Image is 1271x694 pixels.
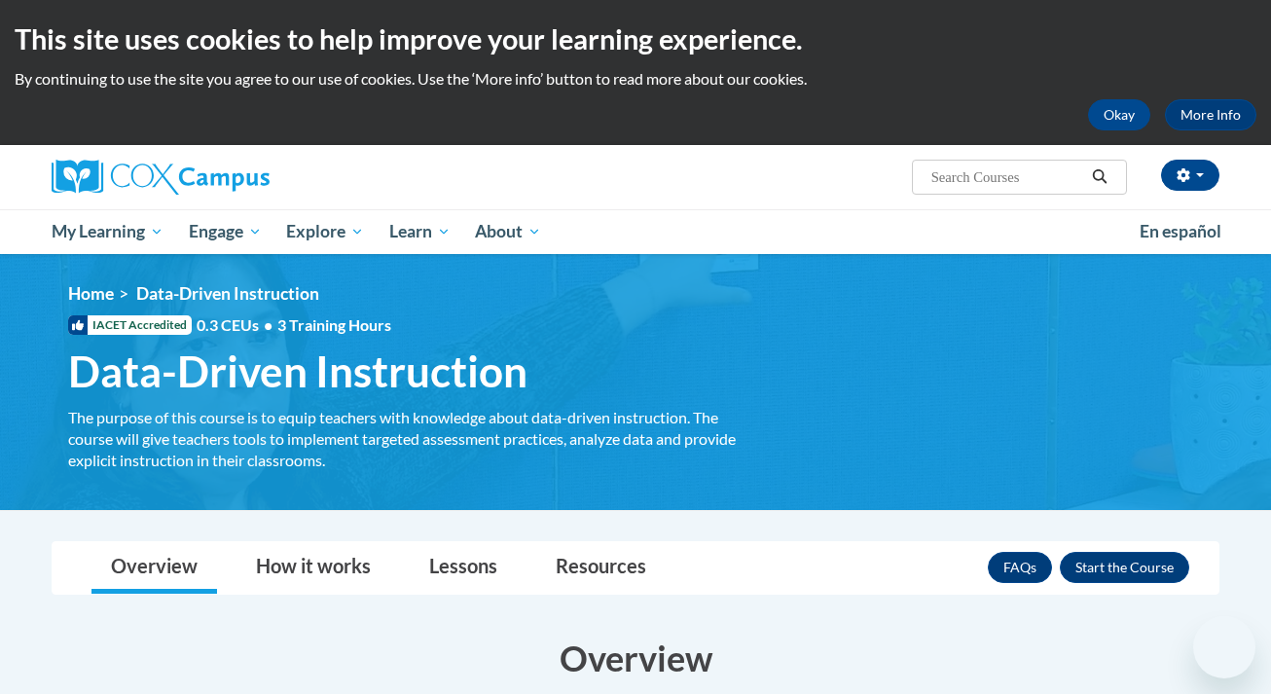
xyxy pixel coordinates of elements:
h2: This site uses cookies to help improve your learning experience. [15,19,1256,58]
div: Main menu [22,209,1249,254]
span: Explore [286,220,364,243]
span: Engage [189,220,262,243]
a: Engage [176,209,274,254]
a: Overview [91,542,217,594]
a: My Learning [39,209,176,254]
span: Learn [389,220,451,243]
a: Learn [377,209,463,254]
a: About [463,209,555,254]
button: Okay [1088,99,1150,130]
span: En español [1140,221,1221,241]
a: Home [68,283,114,304]
a: Explore [273,209,377,254]
a: Cox Campus [52,160,421,195]
span: My Learning [52,220,163,243]
span: Data-Driven Instruction [68,346,527,397]
input: Search Courses [929,165,1085,189]
a: How it works [236,542,390,594]
button: Enroll [1060,552,1189,583]
span: 3 Training Hours [277,315,391,334]
span: • [264,315,272,334]
span: About [475,220,541,243]
iframe: Button to launch messaging window [1193,616,1255,678]
a: FAQs [988,552,1052,583]
a: En español [1127,211,1234,252]
span: IACET Accredited [68,315,192,335]
span: Data-Driven Instruction [136,283,319,304]
button: Search [1085,165,1114,189]
div: The purpose of this course is to equip teachers with knowledge about data-driven instruction. The... [68,407,740,471]
h3: Overview [52,634,1219,682]
a: Resources [536,542,666,594]
a: More Info [1165,99,1256,130]
img: Cox Campus [52,160,270,195]
a: Lessons [410,542,517,594]
p: By continuing to use the site you agree to our use of cookies. Use the ‘More info’ button to read... [15,68,1256,90]
button: Account Settings [1161,160,1219,191]
span: 0.3 CEUs [197,314,391,336]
